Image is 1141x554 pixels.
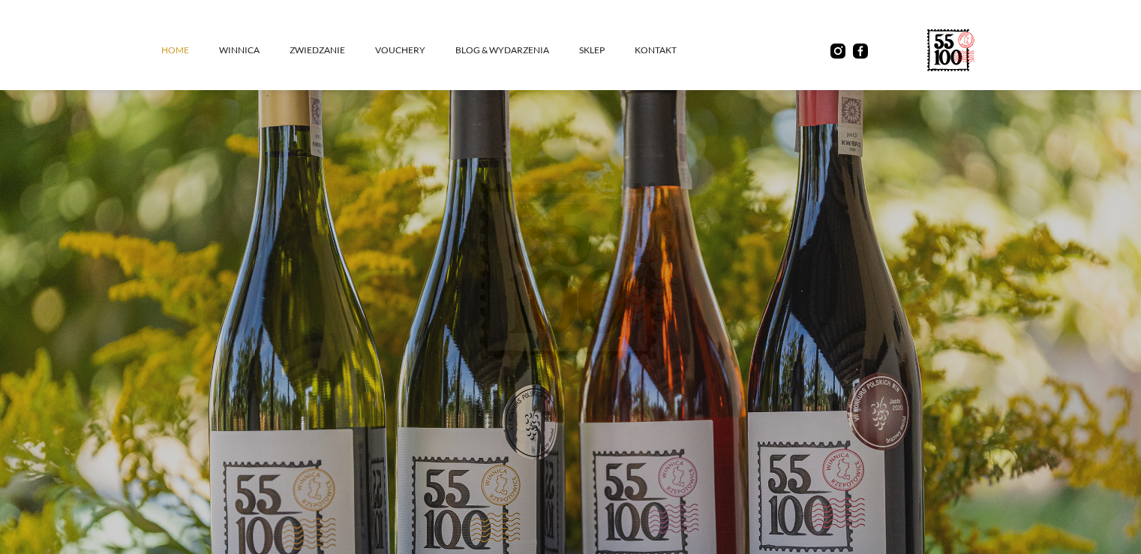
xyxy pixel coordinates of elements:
[161,28,219,73] a: Home
[635,28,707,73] a: kontakt
[219,28,290,73] a: winnica
[290,28,375,73] a: ZWIEDZANIE
[455,28,579,73] a: Blog & Wydarzenia
[579,28,635,73] a: SKLEP
[375,28,455,73] a: vouchery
